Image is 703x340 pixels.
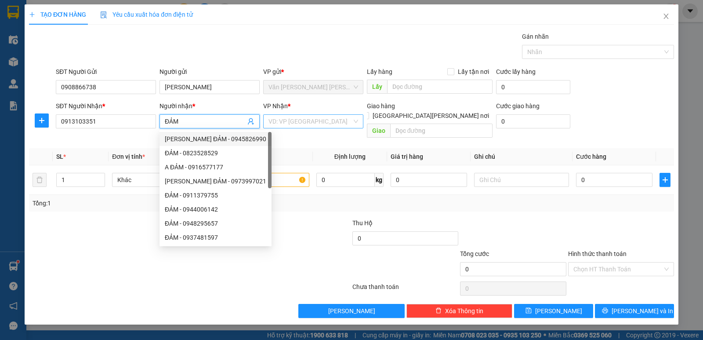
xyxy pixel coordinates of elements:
[100,11,193,18] span: Yêu cầu xuất hóa đơn điện tử
[535,306,582,316] span: [PERSON_NAME]
[159,160,272,174] div: A ĐẢM - 0916577177
[159,188,272,202] div: ĐẢM - 0911379755
[514,304,593,318] button: save[PERSON_NAME]
[367,80,387,94] span: Lấy
[525,307,532,314] span: save
[576,153,606,160] span: Cước hàng
[33,198,272,208] div: Tổng: 1
[496,114,570,128] input: Cước giao hàng
[387,80,493,94] input: Dọc đường
[367,68,392,75] span: Lấy hàng
[595,304,674,318] button: printer[PERSON_NAME] và In
[391,153,423,160] span: Giá trị hàng
[159,101,260,111] div: Người nhận
[568,250,627,257] label: Hình thức thanh toán
[660,176,670,183] span: plus
[35,117,48,124] span: plus
[328,306,375,316] span: [PERSON_NAME]
[334,153,366,160] span: Định lượng
[351,282,459,297] div: Chưa thanh toán
[496,80,570,94] input: Cước lấy hàng
[159,202,272,216] div: ĐẢM - 0944006142
[390,124,493,138] input: Dọc đường
[159,132,272,146] div: NGUYỄN MINH ĐẢM - 0945826990
[496,68,536,75] label: Cước lấy hàng
[165,219,266,228] div: ĐẢM - 0948295657
[352,219,373,227] span: Thu Hộ
[263,67,363,77] div: VP gửi
[247,118,254,125] span: user-add
[268,80,358,94] span: Văn phòng Hồ Chí Minh
[56,101,156,111] div: SĐT Người Nhận
[56,67,156,77] div: SĐT Người Gửi
[159,67,260,77] div: Người gửi
[460,250,489,257] span: Tổng cước
[165,233,266,242] div: ĐẢM - 0937481597
[159,174,272,188] div: ĐẶNG HOÀNG ĐẢM - 0973997021
[29,11,86,18] span: TẠO ĐƠN HÀNG
[471,148,573,165] th: Ghi chú
[660,173,670,187] button: plus
[522,33,549,40] label: Gán nhãn
[454,67,493,77] span: Lấy tận nơi
[663,13,670,20] span: close
[35,113,49,128] button: plus
[367,102,395,110] span: Giao hàng
[159,216,272,230] div: ĐẢM - 0948295657
[33,173,47,187] button: delete
[165,190,266,200] div: ĐẢM - 0911379755
[165,176,266,186] div: [PERSON_NAME] ĐẢM - 0973997021
[375,173,384,187] span: kg
[29,11,35,18] span: plus
[159,146,272,160] div: ĐẢM - 0823528529
[602,307,608,314] span: printer
[263,102,288,110] span: VP Nhận
[165,205,266,214] div: ĐẢM - 0944006142
[4,41,65,50] b: Người gửi : QUYÊN
[159,230,272,245] div: ĐẢM - 0937481597
[4,3,152,37] b: GỬI : Văn [PERSON_NAME] [PERSON_NAME]
[100,11,107,18] img: icon
[391,173,467,187] input: 0
[406,304,512,318] button: deleteXóa Thông tin
[612,306,673,316] span: [PERSON_NAME] và In
[117,173,202,186] span: Khác
[165,148,266,158] div: ĐẢM - 0823528529
[445,306,483,316] span: Xóa Thông tin
[474,173,569,187] input: Ghi Chú
[496,102,540,110] label: Cước giao hàng
[165,134,266,144] div: [PERSON_NAME] ĐẢM - 0945826990
[654,4,678,29] button: Close
[369,111,493,121] span: [GEOGRAPHIC_DATA][PERSON_NAME] nơi
[165,162,266,172] div: A ĐẢM - 0916577177
[435,307,442,314] span: delete
[367,124,390,138] span: Giao
[298,304,404,318] button: [PERSON_NAME]
[56,153,63,160] span: SL
[112,153,145,160] span: Đơn vị tính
